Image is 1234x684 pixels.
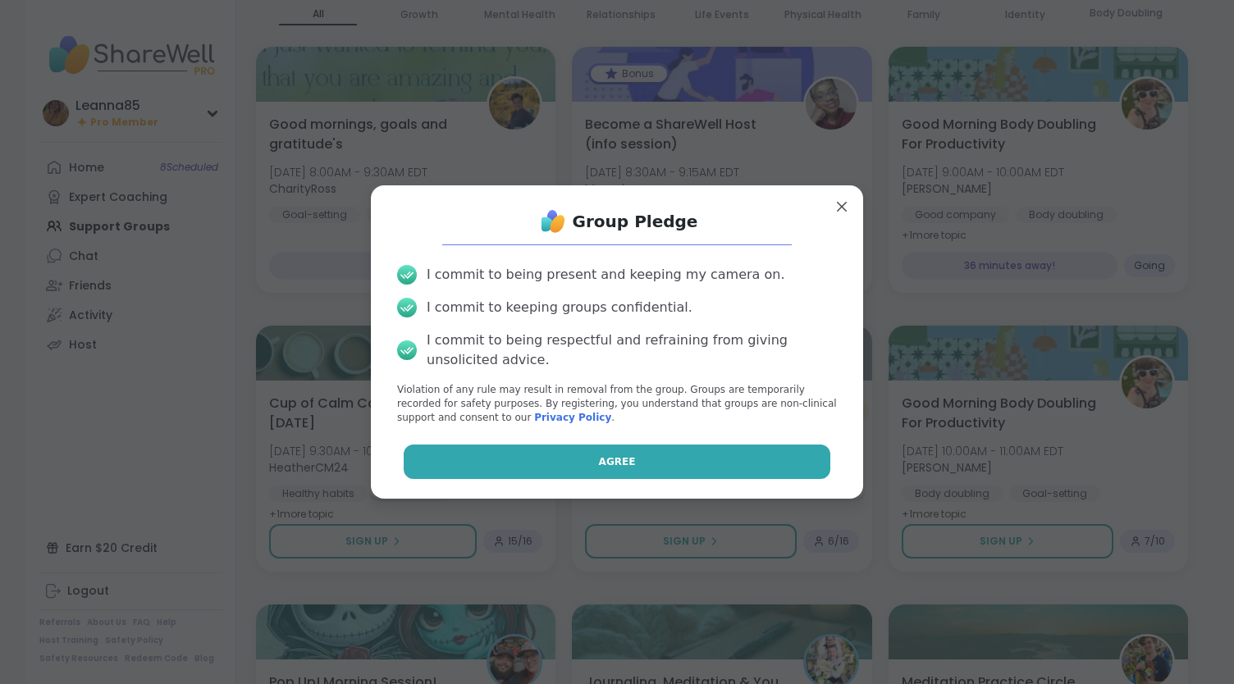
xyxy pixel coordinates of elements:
div: I commit to being present and keeping my camera on. [427,265,784,285]
img: ShareWell Logo [537,205,569,238]
a: Privacy Policy [534,412,611,423]
div: I commit to keeping groups confidential. [427,298,692,317]
p: Violation of any rule may result in removal from the group. Groups are temporarily recorded for s... [397,383,837,424]
button: Agree [404,445,831,479]
div: I commit to being respectful and refraining from giving unsolicited advice. [427,331,837,370]
span: Agree [599,454,636,469]
h1: Group Pledge [573,210,698,233]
